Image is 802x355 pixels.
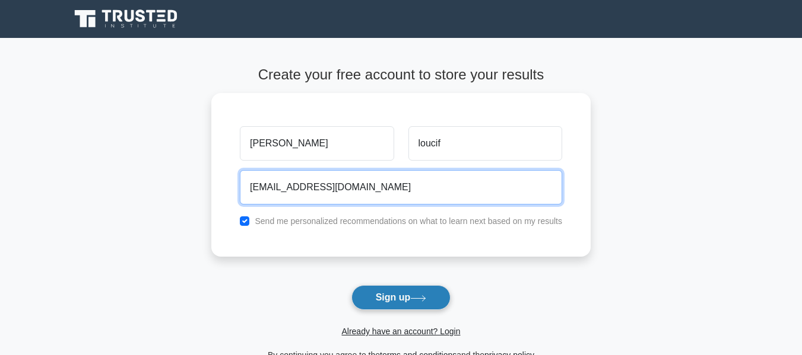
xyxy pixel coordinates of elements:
input: Email [240,170,562,204]
label: Send me personalized recommendations on what to learn next based on my results [255,216,562,226]
h4: Create your free account to store your results [211,66,591,84]
a: Already have an account? Login [341,327,460,336]
input: Last name [408,126,562,161]
button: Sign up [351,285,451,310]
input: First name [240,126,394,161]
